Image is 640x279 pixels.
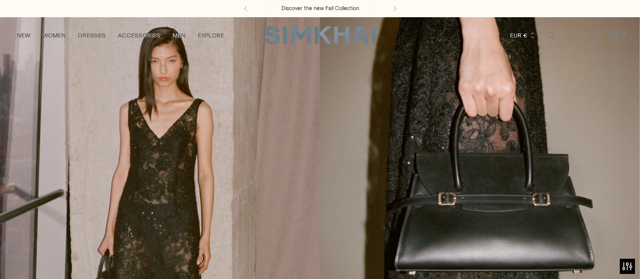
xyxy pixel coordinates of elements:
a: Open cart modal [604,25,624,46]
button: EUR € [510,24,536,47]
a: NEW [17,24,30,47]
a: Open search modal [540,25,560,46]
a: Go to the account page [561,25,581,46]
a: DRESSES [78,24,106,47]
a: SIMKHAI [265,25,376,45]
a: Discover the new Fall Collection [281,5,359,13]
a: EXPLORE [198,24,224,47]
a: ACCESSORIES [118,24,160,47]
a: WOMEN [42,24,66,47]
span: 0 [619,30,628,39]
a: Wishlist [582,25,603,46]
a: MEN [173,24,186,47]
